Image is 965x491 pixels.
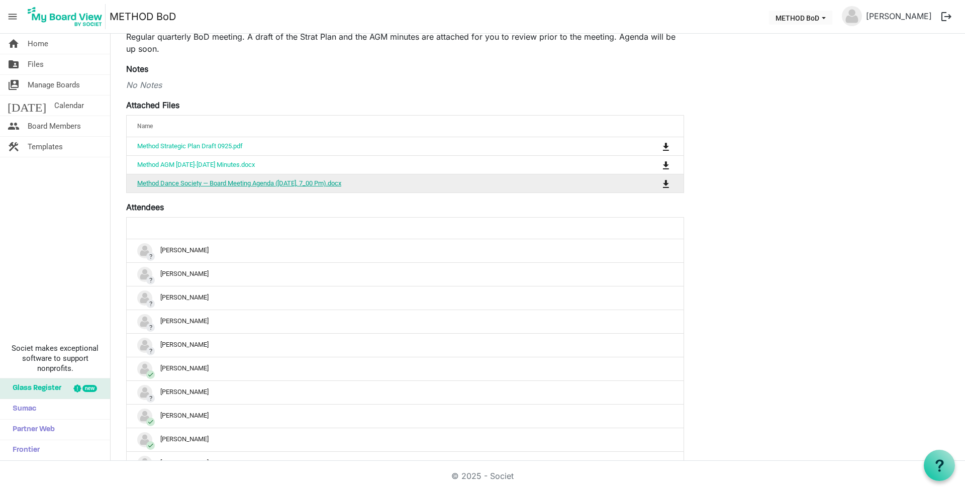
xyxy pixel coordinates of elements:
[126,99,179,111] label: Attached Files
[146,441,155,450] span: check
[137,338,673,353] div: [PERSON_NAME]
[8,34,20,54] span: home
[25,4,106,29] img: My Board View Logo
[127,380,684,404] td: ?Marian Roesch is template cell column header
[28,34,48,54] span: Home
[137,290,152,306] img: no-profile-picture.svg
[137,338,152,353] img: no-profile-picture.svg
[137,243,152,258] img: no-profile-picture.svg
[28,116,81,136] span: Board Members
[8,440,40,460] span: Frontier
[137,243,673,258] div: [PERSON_NAME]
[146,394,155,403] span: ?
[137,385,152,400] img: no-profile-picture.svg
[127,451,684,475] td: ?Twylla Hamelin is template cell column header
[8,116,20,136] span: people
[127,286,684,310] td: ?Carol Carlson is template cell column header
[137,361,673,376] div: [PERSON_NAME]
[8,378,61,399] span: Glass Register
[137,456,673,471] div: [PERSON_NAME]
[137,314,673,329] div: [PERSON_NAME]
[127,333,684,357] td: ?Ian Lindsay is template cell column header
[146,323,155,332] span: ?
[28,54,44,74] span: Files
[8,75,20,95] span: switch_account
[127,239,684,262] td: ?Bo Rich is template cell column header
[110,7,176,27] a: METHOD BoD
[137,161,255,168] a: Method AGM [DATE]-[DATE] Minutes.docx
[842,6,862,26] img: no-profile-picture.svg
[82,385,97,392] div: new
[137,409,673,424] div: [PERSON_NAME]
[126,201,164,213] label: Attendees
[126,79,684,91] div: No Notes
[137,267,673,282] div: [PERSON_NAME]
[126,63,148,75] label: Notes
[137,142,243,150] a: Method Strategic Plan Draft 0925.pdf
[862,6,936,26] a: [PERSON_NAME]
[8,137,20,157] span: construction
[137,456,152,471] img: no-profile-picture.svg
[137,314,152,329] img: no-profile-picture.svg
[146,252,155,261] span: ?
[137,409,152,424] img: no-profile-picture.svg
[127,174,621,192] td: Method Dance Society — Board Meeting Agenda (sep 21, 2025, 7_00 Pm).docx is template cell column ...
[137,385,673,400] div: [PERSON_NAME]
[137,123,153,130] span: Name
[5,343,106,373] span: Societ makes exceptional software to support nonprofits.
[137,361,152,376] img: no-profile-picture.svg
[127,357,684,380] td: checkKeli Watson is template cell column header
[451,471,514,481] a: © 2025 - Societ
[28,75,80,95] span: Manage Boards
[137,267,152,282] img: no-profile-picture.svg
[8,420,55,440] span: Partner Web
[936,6,957,27] button: logout
[8,399,36,419] span: Sumac
[146,370,155,379] span: check
[146,276,155,284] span: ?
[127,404,684,428] td: checkRobin Richardson is template cell column header
[621,174,684,192] td: is Command column column header
[621,155,684,174] td: is Command column column header
[146,347,155,355] span: ?
[25,4,110,29] a: My Board View Logo
[3,7,22,26] span: menu
[769,11,832,25] button: METHOD BoD dropdownbutton
[659,139,673,153] button: Download
[137,179,341,187] a: Method Dance Society — Board Meeting Agenda ([DATE], 7_00 Pm).docx
[127,137,621,155] td: Method Strategic Plan Draft 0925.pdf is template cell column header Name
[146,418,155,426] span: check
[146,300,155,308] span: ?
[621,137,684,155] td: is Command column column header
[127,155,621,174] td: Method AGM 2024-2025 Minutes.docx is template cell column header Name
[127,428,684,451] td: checkShelby Richardson is template cell column header
[126,31,684,55] p: Regular quarterly BoD meeting. A draft of the Strat Plan and the AGM minutes are attached for you...
[659,158,673,172] button: Download
[127,262,684,286] td: ?Carmen Brown is template cell column header
[137,432,673,447] div: [PERSON_NAME]
[137,432,152,447] img: no-profile-picture.svg
[28,137,63,157] span: Templates
[137,290,673,306] div: [PERSON_NAME]
[54,95,84,116] span: Calendar
[8,54,20,74] span: folder_shared
[8,95,46,116] span: [DATE]
[659,176,673,190] button: Download
[127,310,684,333] td: ?Giselle Liu is template cell column header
